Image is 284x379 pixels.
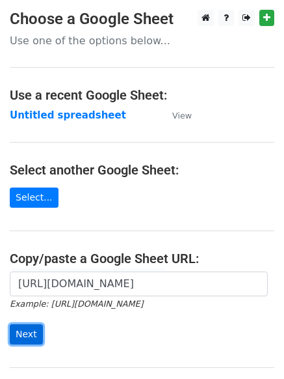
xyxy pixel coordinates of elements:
input: Next [10,324,43,344]
h4: Use a recent Google Sheet: [10,87,274,103]
input: Paste your Google Sheet URL here [10,272,268,296]
small: View [172,111,192,120]
p: Use one of the options below... [10,34,274,48]
small: Example: [URL][DOMAIN_NAME] [10,299,143,309]
iframe: Chat Widget [219,316,284,379]
a: View [159,109,192,121]
a: Untitled spreadsheet [10,109,126,121]
h4: Copy/paste a Google Sheet URL: [10,251,274,266]
h4: Select another Google Sheet: [10,162,274,178]
h3: Choose a Google Sheet [10,10,274,29]
a: Select... [10,188,58,208]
